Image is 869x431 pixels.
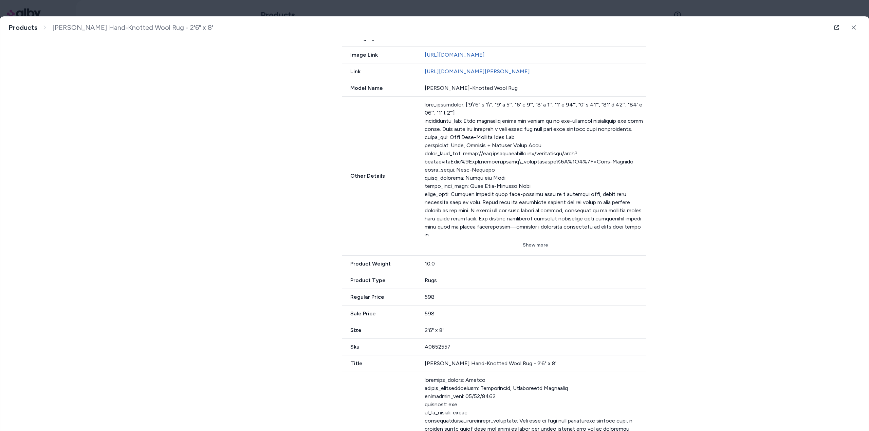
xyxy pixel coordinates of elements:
[342,359,417,368] span: Title
[342,51,417,59] span: Image Link
[425,293,647,301] div: 598
[425,310,647,318] div: 598
[342,293,417,301] span: Regular Price
[8,23,37,32] a: Products
[342,343,417,351] span: Sku
[342,260,417,268] span: Product Weight
[342,84,417,92] span: Model Name
[342,276,417,285] span: Product Type
[52,23,213,32] span: [PERSON_NAME] Hand-Knotted Wool Rug - 2'6" x 8'
[8,23,213,32] nav: breadcrumb
[425,239,647,251] button: Show more
[425,276,647,285] div: Rugs
[425,359,647,368] div: [PERSON_NAME] Hand-Knotted Wool Rug - 2'6" x 8'
[342,326,417,334] span: Size
[425,326,647,334] div: 2'6" x 8'
[425,84,647,92] div: [PERSON_NAME]-Knotted Wool Rug
[425,343,647,351] div: A0652557
[425,68,530,75] a: [URL][DOMAIN_NAME][PERSON_NAME]
[342,67,417,76] span: Link
[342,172,417,180] span: Other Details
[425,101,647,236] div: lore_ipsumdolor: ['9\'6" s 1\'', "9' a 5'", "6' c 9'", "8' a 1'", "1' e 94'", "0' s 41'", "81' d ...
[425,260,647,268] div: 10.0
[342,310,417,318] span: Sale Price
[425,52,485,58] a: [URL][DOMAIN_NAME]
